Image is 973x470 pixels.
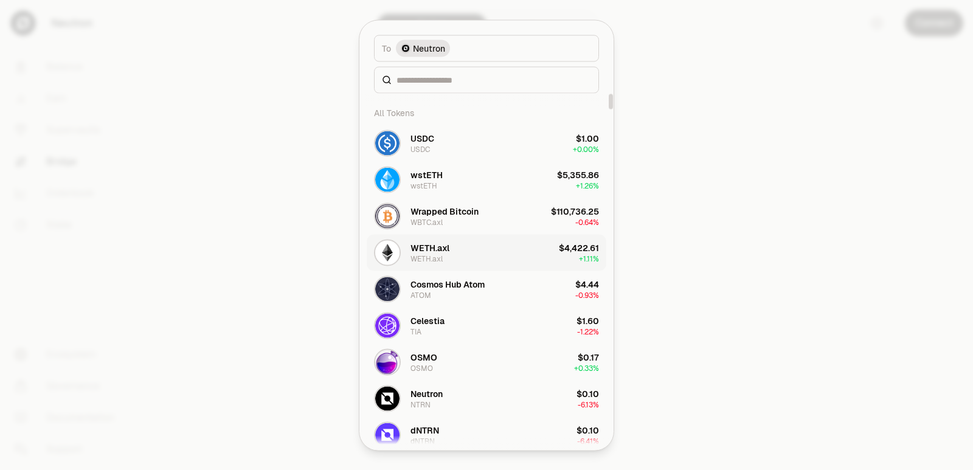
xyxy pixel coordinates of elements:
[578,399,599,409] span: -6.13%
[375,167,400,192] img: wstETH Logo
[410,351,437,363] div: OSMO
[367,416,606,453] button: dNTRN LogodNTRNdNTRN$0.10-6.41%
[575,278,599,290] div: $4.44
[410,254,443,263] div: WETH.axl
[577,327,599,336] span: -1.22%
[375,350,400,374] img: OSMO Logo
[577,424,599,436] div: $0.10
[375,277,400,301] img: ATOM Logo
[402,44,409,52] img: Neutron Logo
[575,217,599,227] span: -0.64%
[375,423,400,447] img: dNTRN Logo
[375,131,400,155] img: USDC Logo
[410,399,431,409] div: NTRN
[576,181,599,190] span: + 1.26%
[367,161,606,198] button: wstETH LogowstETHwstETH$5,355.86+1.26%
[410,278,485,290] div: Cosmos Hub Atom
[410,290,431,300] div: ATOM
[577,436,599,446] span: -6.41%
[577,387,599,399] div: $0.10
[410,436,435,446] div: dNTRN
[410,241,449,254] div: WETH.axl
[375,386,400,410] img: NTRN Logo
[573,144,599,154] span: + 0.00%
[551,205,599,217] div: $110,736.25
[410,314,445,327] div: Celestia
[410,168,443,181] div: wstETH
[574,363,599,373] span: + 0.33%
[367,198,606,234] button: WBTC.axl LogoWrapped BitcoinWBTC.axl$110,736.25-0.64%
[410,205,479,217] div: Wrapped Bitcoin
[367,271,606,307] button: ATOM LogoCosmos Hub AtomATOM$4.44-0.93%
[410,144,430,154] div: USDC
[367,307,606,344] button: TIA LogoCelestiaTIA$1.60-1.22%
[575,290,599,300] span: -0.93%
[410,363,433,373] div: OSMO
[576,132,599,144] div: $1.00
[579,254,599,263] span: + 1.11%
[559,241,599,254] div: $4,422.61
[410,217,443,227] div: WBTC.axl
[410,181,437,190] div: wstETH
[382,42,391,54] span: To
[410,327,421,336] div: TIA
[367,125,606,161] button: USDC LogoUSDCUSDC$1.00+0.00%
[374,35,599,61] button: ToNeutron LogoNeutron
[410,132,434,144] div: USDC
[367,100,606,125] div: All Tokens
[557,168,599,181] div: $5,355.86
[367,234,606,271] button: WETH.axl LogoWETH.axlWETH.axl$4,422.61+1.11%
[367,344,606,380] button: OSMO LogoOSMOOSMO$0.17+0.33%
[577,314,599,327] div: $1.60
[367,380,606,416] button: NTRN LogoNeutronNTRN$0.10-6.13%
[410,387,443,399] div: Neutron
[410,424,439,436] div: dNTRN
[375,313,400,337] img: TIA Logo
[375,240,400,264] img: WETH.axl Logo
[578,351,599,363] div: $0.17
[375,204,400,228] img: WBTC.axl Logo
[413,42,445,54] span: Neutron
